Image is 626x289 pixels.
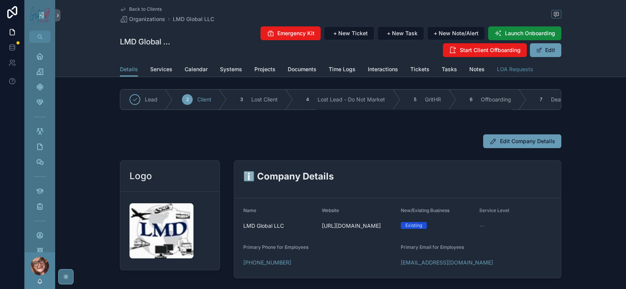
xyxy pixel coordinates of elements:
a: [EMAIL_ADDRESS][DOMAIN_NAME] [401,259,493,266]
span: 5 [414,96,416,103]
h2: Logo [129,170,152,182]
span: Back to Clients [129,6,162,12]
span: Offboarding [481,96,511,103]
span: Projects [254,65,275,73]
a: Calendar [185,62,208,78]
span: 3 [240,96,243,103]
a: Services [150,62,172,78]
span: Lead [145,96,157,103]
span: -- [479,222,484,230]
span: Tickets [410,65,429,73]
a: LMD Global LLC [173,15,214,23]
a: Back to Clients [120,6,162,12]
a: Interactions [368,62,398,78]
button: + New Task [377,26,424,40]
span: + New Note/Alert [434,29,479,37]
a: Documents [288,62,316,78]
a: Tickets [410,62,429,78]
span: Service Level [479,207,509,213]
img: image001.jpg [129,203,193,258]
h2: ℹ️ Company Details [243,170,552,183]
button: Edit Company Details [483,134,561,148]
a: Details [120,62,138,77]
span: Interactions [368,65,398,73]
span: 4 [306,96,309,103]
span: Time Logs [329,65,356,73]
img: App logo [29,4,51,27]
a: Organizations [120,15,165,23]
span: Website [322,207,339,213]
span: Lost Lead - Do Not Market [318,96,385,103]
span: 2 [186,96,189,103]
button: Edit [530,43,561,57]
span: Calendar [185,65,208,73]
span: LOA Requests [497,65,533,73]
span: Organizations [129,15,165,23]
button: Start Client Offboarding [443,43,527,57]
span: Primary Phone for Employees [243,244,308,250]
button: + New Note/Alert [427,26,485,40]
span: Services [150,65,172,73]
button: Emergency Kit [261,26,321,40]
a: [PHONE_NUMBER] [243,259,291,266]
span: Deactivated [551,96,582,103]
span: [URL][DOMAIN_NAME] [322,222,394,230]
div: Existing [405,222,422,229]
a: Projects [254,62,275,78]
span: New/Existing Business [401,207,449,213]
span: Systems [220,65,242,73]
div: scrollable content [25,43,55,252]
span: Documents [288,65,316,73]
span: Start Client Offboarding [460,46,521,54]
a: Time Logs [329,62,356,78]
span: + New Task [387,29,418,37]
a: Systems [220,62,242,78]
a: Notes [469,62,485,78]
span: GritHR [425,96,441,103]
span: Tasks [442,65,457,73]
h1: LMD Global LLC [120,36,172,47]
span: Primary Email for Employees [401,244,464,250]
a: Tasks [442,62,457,78]
span: 7 [540,96,542,103]
span: Notes [469,65,485,73]
a: LOA Requests [497,62,533,78]
span: Launch Onboarding [505,29,555,37]
span: Name [243,207,256,213]
span: + New Ticket [333,29,368,37]
span: Details [120,65,138,73]
span: Edit Company Details [500,137,555,145]
span: 6 [470,96,472,103]
button: + New Ticket [324,26,374,40]
span: LMD Global LLC [243,222,316,230]
button: Launch Onboarding [488,26,561,40]
span: Lost Client [251,96,278,103]
span: Client [197,96,211,103]
span: Emergency Kit [277,29,315,37]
